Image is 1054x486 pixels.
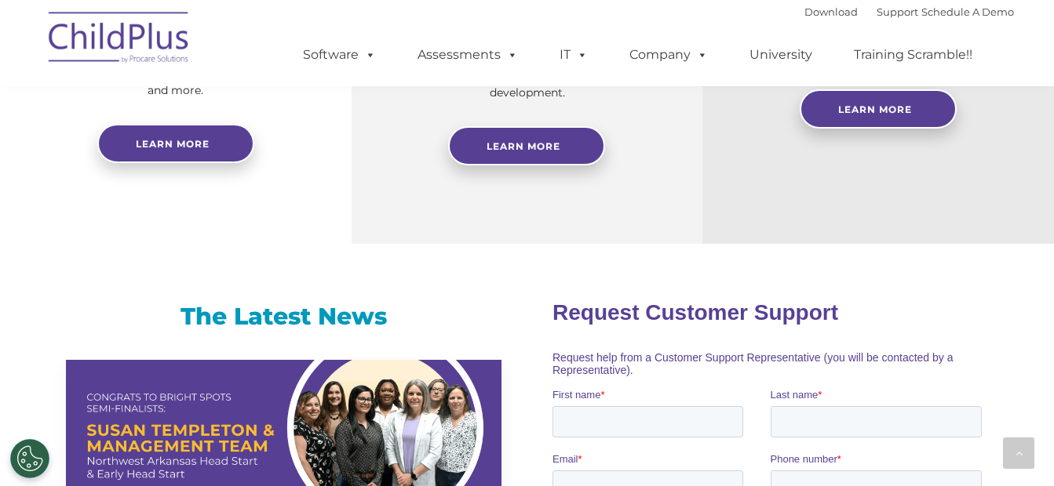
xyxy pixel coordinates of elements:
[287,39,392,71] a: Software
[487,140,560,152] span: Learn More
[976,411,1054,486] iframe: Chat Widget
[734,39,828,71] a: University
[838,103,912,115] span: Learn More
[66,301,501,332] h3: The Latest News
[804,5,858,18] a: Download
[97,124,254,163] a: Learn more
[448,126,605,165] a: Learn More
[218,103,266,115] span: Last name
[921,5,1014,18] a: Schedule A Demo
[136,138,210,150] span: Learn more
[218,168,285,180] span: Phone number
[804,5,1014,18] font: |
[544,39,604,71] a: IT
[41,1,198,79] img: ChildPlus by Procare Solutions
[877,5,918,18] a: Support
[614,39,724,71] a: Company
[800,89,957,129] a: Learn More
[10,439,49,478] button: Cookies Settings
[838,39,988,71] a: Training Scramble!!
[402,39,534,71] a: Assessments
